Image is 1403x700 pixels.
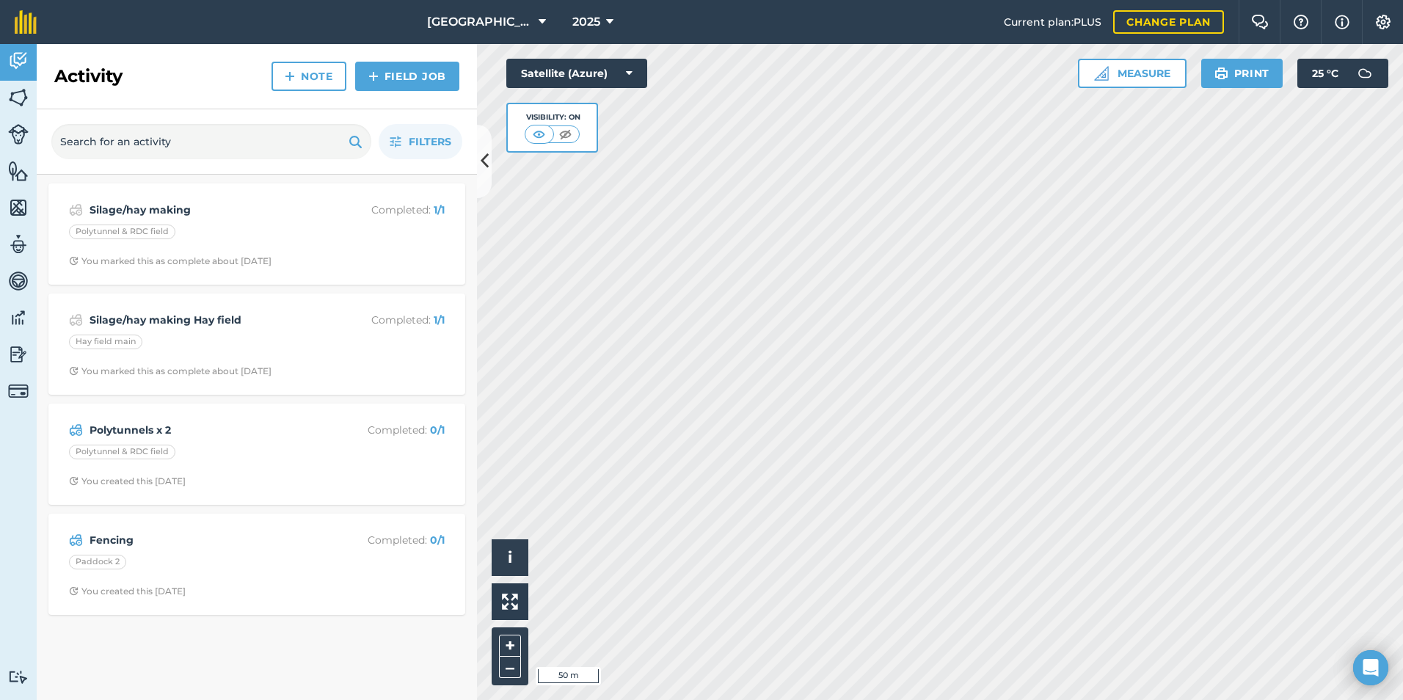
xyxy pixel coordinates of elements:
img: svg+xml;base64,PD94bWwgdmVyc2lvbj0iMS4wIiBlbmNvZGluZz0idXRmLTgiPz4KPCEtLSBHZW5lcmF0b3I6IEFkb2JlIE... [69,201,83,219]
img: svg+xml;base64,PHN2ZyB4bWxucz0iaHR0cDovL3d3dy53My5vcmcvMjAwMC9zdmciIHdpZHRoPSI1NiIgaGVpZ2h0PSI2MC... [8,160,29,182]
img: svg+xml;base64,PD94bWwgdmVyc2lvbj0iMS4wIiBlbmNvZGluZz0idXRmLTgiPz4KPCEtLSBHZW5lcmF0b3I6IEFkb2JlIE... [8,343,29,365]
strong: Polytunnels x 2 [90,422,322,438]
span: Current plan : PLUS [1004,14,1101,30]
img: svg+xml;base64,PHN2ZyB4bWxucz0iaHR0cDovL3d3dy53My5vcmcvMjAwMC9zdmciIHdpZHRoPSI1NiIgaGVpZ2h0PSI2MC... [8,87,29,109]
span: [GEOGRAPHIC_DATA] [427,13,533,31]
input: Search for an activity [51,124,371,159]
img: svg+xml;base64,PHN2ZyB4bWxucz0iaHR0cDovL3d3dy53My5vcmcvMjAwMC9zdmciIHdpZHRoPSIxNCIgaGVpZ2h0PSIyNC... [368,68,379,85]
div: Polytunnel & RDC field [69,225,175,239]
button: Measure [1078,59,1187,88]
strong: Silage/hay making [90,202,322,218]
img: svg+xml;base64,PHN2ZyB4bWxucz0iaHR0cDovL3d3dy53My5vcmcvMjAwMC9zdmciIHdpZHRoPSI1NiIgaGVpZ2h0PSI2MC... [8,197,29,219]
button: + [499,635,521,657]
img: svg+xml;base64,PD94bWwgdmVyc2lvbj0iMS4wIiBlbmNvZGluZz0idXRmLTgiPz4KPCEtLSBHZW5lcmF0b3I6IEFkb2JlIE... [8,670,29,684]
img: Clock with arrow pointing clockwise [69,366,79,376]
a: Polytunnels x 2Completed: 0/1Polytunnel & RDC fieldClock with arrow pointing clockwiseYou created... [57,412,456,496]
img: Four arrows, one pointing top left, one top right, one bottom right and the last bottom left [502,594,518,610]
div: You created this [DATE] [69,586,186,597]
span: 2025 [572,13,600,31]
strong: Silage/hay making Hay field [90,312,322,328]
p: Completed : [328,532,445,548]
img: svg+xml;base64,PD94bWwgdmVyc2lvbj0iMS4wIiBlbmNvZGluZz0idXRmLTgiPz4KPCEtLSBHZW5lcmF0b3I6IEFkb2JlIE... [8,270,29,292]
p: Completed : [328,312,445,328]
span: 25 ° C [1312,59,1338,88]
span: Filters [409,134,451,150]
p: Completed : [328,202,445,218]
img: Clock with arrow pointing clockwise [69,586,79,596]
button: – [499,657,521,678]
img: svg+xml;base64,PD94bWwgdmVyc2lvbj0iMS4wIiBlbmNvZGluZz0idXRmLTgiPz4KPCEtLSBHZW5lcmF0b3I6IEFkb2JlIE... [8,307,29,329]
div: Paddock 2 [69,555,126,569]
button: i [492,539,528,576]
img: svg+xml;base64,PD94bWwgdmVyc2lvbj0iMS4wIiBlbmNvZGluZz0idXRmLTgiPz4KPCEtLSBHZW5lcmF0b3I6IEFkb2JlIE... [8,50,29,72]
img: svg+xml;base64,PHN2ZyB4bWxucz0iaHR0cDovL3d3dy53My5vcmcvMjAwMC9zdmciIHdpZHRoPSIxOSIgaGVpZ2h0PSIyNC... [349,133,362,150]
img: svg+xml;base64,PHN2ZyB4bWxucz0iaHR0cDovL3d3dy53My5vcmcvMjAwMC9zdmciIHdpZHRoPSIxNCIgaGVpZ2h0PSIyNC... [285,68,295,85]
img: svg+xml;base64,PD94bWwgdmVyc2lvbj0iMS4wIiBlbmNvZGluZz0idXRmLTgiPz4KPCEtLSBHZW5lcmF0b3I6IEFkb2JlIE... [8,124,29,145]
img: svg+xml;base64,PD94bWwgdmVyc2lvbj0iMS4wIiBlbmNvZGluZz0idXRmLTgiPz4KPCEtLSBHZW5lcmF0b3I6IEFkb2JlIE... [1350,59,1380,88]
span: i [508,548,512,566]
a: Field Job [355,62,459,91]
strong: 0 / 1 [430,533,445,547]
img: Clock with arrow pointing clockwise [69,256,79,266]
button: Print [1201,59,1283,88]
div: Visibility: On [525,112,580,123]
a: Silage/hay makingCompleted: 1/1Polytunnel & RDC fieldClock with arrow pointing clockwiseYou marke... [57,192,456,276]
img: svg+xml;base64,PHN2ZyB4bWxucz0iaHR0cDovL3d3dy53My5vcmcvMjAwMC9zdmciIHdpZHRoPSI1MCIgaGVpZ2h0PSI0MC... [530,127,548,142]
img: svg+xml;base64,PD94bWwgdmVyc2lvbj0iMS4wIiBlbmNvZGluZz0idXRmLTgiPz4KPCEtLSBHZW5lcmF0b3I6IEFkb2JlIE... [8,233,29,255]
img: svg+xml;base64,PHN2ZyB4bWxucz0iaHR0cDovL3d3dy53My5vcmcvMjAwMC9zdmciIHdpZHRoPSIxOSIgaGVpZ2h0PSIyNC... [1214,65,1228,82]
img: A cog icon [1374,15,1392,29]
img: A question mark icon [1292,15,1310,29]
div: You marked this as complete about [DATE] [69,255,272,267]
strong: 1 / 1 [434,203,445,216]
div: You marked this as complete about [DATE] [69,365,272,377]
img: svg+xml;base64,PHN2ZyB4bWxucz0iaHR0cDovL3d3dy53My5vcmcvMjAwMC9zdmciIHdpZHRoPSI1MCIgaGVpZ2h0PSI0MC... [556,127,575,142]
a: FencingCompleted: 0/1Paddock 2Clock with arrow pointing clockwiseYou created this [DATE] [57,522,456,606]
a: Note [272,62,346,91]
img: svg+xml;base64,PD94bWwgdmVyc2lvbj0iMS4wIiBlbmNvZGluZz0idXRmLTgiPz4KPCEtLSBHZW5lcmF0b3I6IEFkb2JlIE... [8,381,29,401]
img: svg+xml;base64,PD94bWwgdmVyc2lvbj0iMS4wIiBlbmNvZGluZz0idXRmLTgiPz4KPCEtLSBHZW5lcmF0b3I6IEFkb2JlIE... [69,531,83,549]
img: fieldmargin Logo [15,10,37,34]
button: Satellite (Azure) [506,59,647,88]
div: Open Intercom Messenger [1353,650,1388,685]
img: Two speech bubbles overlapping with the left bubble in the forefront [1251,15,1269,29]
img: svg+xml;base64,PD94bWwgdmVyc2lvbj0iMS4wIiBlbmNvZGluZz0idXRmLTgiPz4KPCEtLSBHZW5lcmF0b3I6IEFkb2JlIE... [69,311,83,329]
a: Silage/hay making Hay fieldCompleted: 1/1Hay field mainClock with arrow pointing clockwiseYou mar... [57,302,456,386]
div: You created this [DATE] [69,475,186,487]
div: Polytunnel & RDC field [69,445,175,459]
p: Completed : [328,422,445,438]
div: Hay field main [69,335,142,349]
strong: 0 / 1 [430,423,445,437]
strong: Fencing [90,532,322,548]
img: Clock with arrow pointing clockwise [69,476,79,486]
button: Filters [379,124,462,159]
img: svg+xml;base64,PHN2ZyB4bWxucz0iaHR0cDovL3d3dy53My5vcmcvMjAwMC9zdmciIHdpZHRoPSIxNyIgaGVpZ2h0PSIxNy... [1335,13,1349,31]
img: Ruler icon [1094,66,1109,81]
a: Change plan [1113,10,1224,34]
img: svg+xml;base64,PD94bWwgdmVyc2lvbj0iMS4wIiBlbmNvZGluZz0idXRmLTgiPz4KPCEtLSBHZW5lcmF0b3I6IEFkb2JlIE... [69,421,83,439]
button: 25 °C [1297,59,1388,88]
strong: 1 / 1 [434,313,445,327]
h2: Activity [54,65,123,88]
